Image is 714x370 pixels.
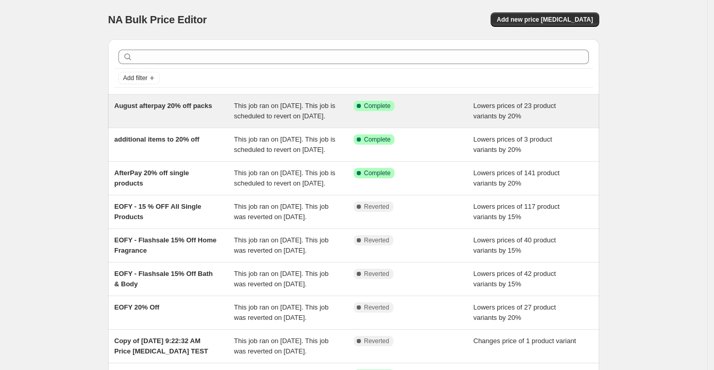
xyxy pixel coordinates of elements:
[234,337,329,355] span: This job ran on [DATE]. This job was reverted on [DATE].
[474,303,556,321] span: Lowers prices of 27 product variants by 20%
[234,169,336,187] span: This job ran on [DATE]. This job is scheduled to revert on [DATE].
[364,135,390,144] span: Complete
[474,169,560,187] span: Lowers prices of 141 product variants by 20%
[497,16,593,24] span: Add new price [MEDICAL_DATA]
[114,270,212,288] span: EOFY - Flashsale 15% Off Bath & Body
[364,303,389,312] span: Reverted
[474,135,552,153] span: Lowers prices of 3 product variants by 20%
[364,203,389,211] span: Reverted
[364,270,389,278] span: Reverted
[474,203,560,221] span: Lowers prices of 117 product variants by 15%
[234,270,329,288] span: This job ran on [DATE]. This job was reverted on [DATE].
[114,203,201,221] span: EOFY - 15 % OFF All Single Products
[474,270,556,288] span: Lowers prices of 42 product variants by 15%
[474,337,576,345] span: Changes price of 1 product variant
[491,12,599,27] button: Add new price [MEDICAL_DATA]
[108,14,207,25] span: NA Bulk Price Editor
[234,203,329,221] span: This job ran on [DATE]. This job was reverted on [DATE].
[474,102,556,120] span: Lowers prices of 23 product variants by 20%
[123,74,147,82] span: Add filter
[114,102,212,110] span: August afterpay 20% off packs
[234,135,336,153] span: This job ran on [DATE]. This job is scheduled to revert on [DATE].
[114,236,217,254] span: EOFY - Flashsale 15% Off Home Fragrance
[234,236,329,254] span: This job ran on [DATE]. This job was reverted on [DATE].
[118,72,160,84] button: Add filter
[114,135,200,143] span: additional items to 20% off
[364,337,389,345] span: Reverted
[114,303,159,311] span: EOFY 20% Off
[364,236,389,244] span: Reverted
[474,236,556,254] span: Lowers prices of 40 product variants by 15%
[364,169,390,177] span: Complete
[234,303,329,321] span: This job ran on [DATE]. This job was reverted on [DATE].
[234,102,336,120] span: This job ran on [DATE]. This job is scheduled to revert on [DATE].
[364,102,390,110] span: Complete
[114,169,189,187] span: AfterPay 20% off single products
[114,337,208,355] span: Copy of [DATE] 9:22:32 AM Price [MEDICAL_DATA] TEST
